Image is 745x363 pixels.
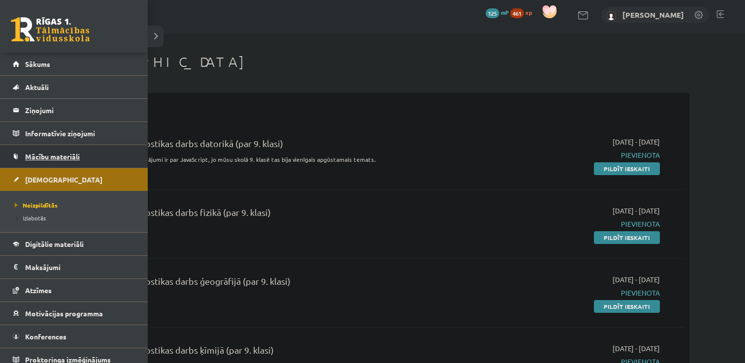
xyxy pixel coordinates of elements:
[12,213,138,222] a: Izlabotās
[25,332,66,341] span: Konferences
[12,214,46,222] span: Izlabotās
[13,325,135,348] a: Konferences
[613,274,660,285] span: [DATE] - [DATE]
[486,8,499,18] span: 125
[474,219,660,229] span: Pievienota
[474,288,660,298] span: Pievienota
[25,256,135,278] legend: Maksājumi
[594,300,660,313] a: Pildīt ieskaiti
[12,201,138,210] a: Neizpildītās
[613,206,660,216] span: [DATE] - [DATE]
[486,8,509,16] a: 125 mP
[594,162,660,175] a: Pildīt ieskaiti
[74,274,459,293] div: 10.a1 klases diagnostikas darbs ģeogrāfijā (par 9. klasi)
[13,233,135,255] a: Digitālie materiāli
[13,302,135,325] a: Motivācijas programma
[25,309,103,318] span: Motivācijas programma
[510,8,537,16] a: 461 xp
[606,11,616,21] img: Meldra Mežvagare
[501,8,509,16] span: mP
[25,152,80,161] span: Mācību materiāli
[12,201,58,209] span: Neizpildītās
[613,343,660,354] span: [DATE] - [DATE]
[25,286,52,295] span: Atzīmes
[74,155,459,164] p: Diagnostikas darbā visi jautājumi ir par JavaScript, jo mūsu skolā 9. klasē tas bija vienīgais ap...
[13,76,135,98] a: Aktuāli
[74,137,459,155] div: 10.a1 klases diagnostikas darbs datorikā (par 9. klasi)
[13,122,135,145] a: Informatīvie ziņojumi
[13,256,135,278] a: Maksājumi
[510,8,524,18] span: 461
[25,83,49,91] span: Aktuāli
[25,60,50,68] span: Sākums
[13,145,135,168] a: Mācību materiāli
[25,99,135,121] legend: Ziņojumi
[13,99,135,121] a: Ziņojumi
[74,206,459,224] div: 10.a1 klases diagnostikas darbs fizikā (par 9. klasi)
[25,175,102,184] span: [DEMOGRAPHIC_DATA]
[525,8,532,16] span: xp
[613,137,660,147] span: [DATE] - [DATE]
[13,168,135,191] a: [DEMOGRAPHIC_DATA]
[13,279,135,302] a: Atzīmes
[594,231,660,244] a: Pildīt ieskaiti
[74,343,459,362] div: 10.a1 klases diagnostikas darbs ķīmijā (par 9. klasi)
[59,54,689,70] h1: [DEMOGRAPHIC_DATA]
[25,122,135,145] legend: Informatīvie ziņojumi
[25,240,84,248] span: Digitālie materiāli
[474,150,660,160] span: Pievienota
[11,17,90,42] a: Rīgas 1. Tālmācības vidusskola
[622,10,684,20] a: [PERSON_NAME]
[13,53,135,75] a: Sākums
